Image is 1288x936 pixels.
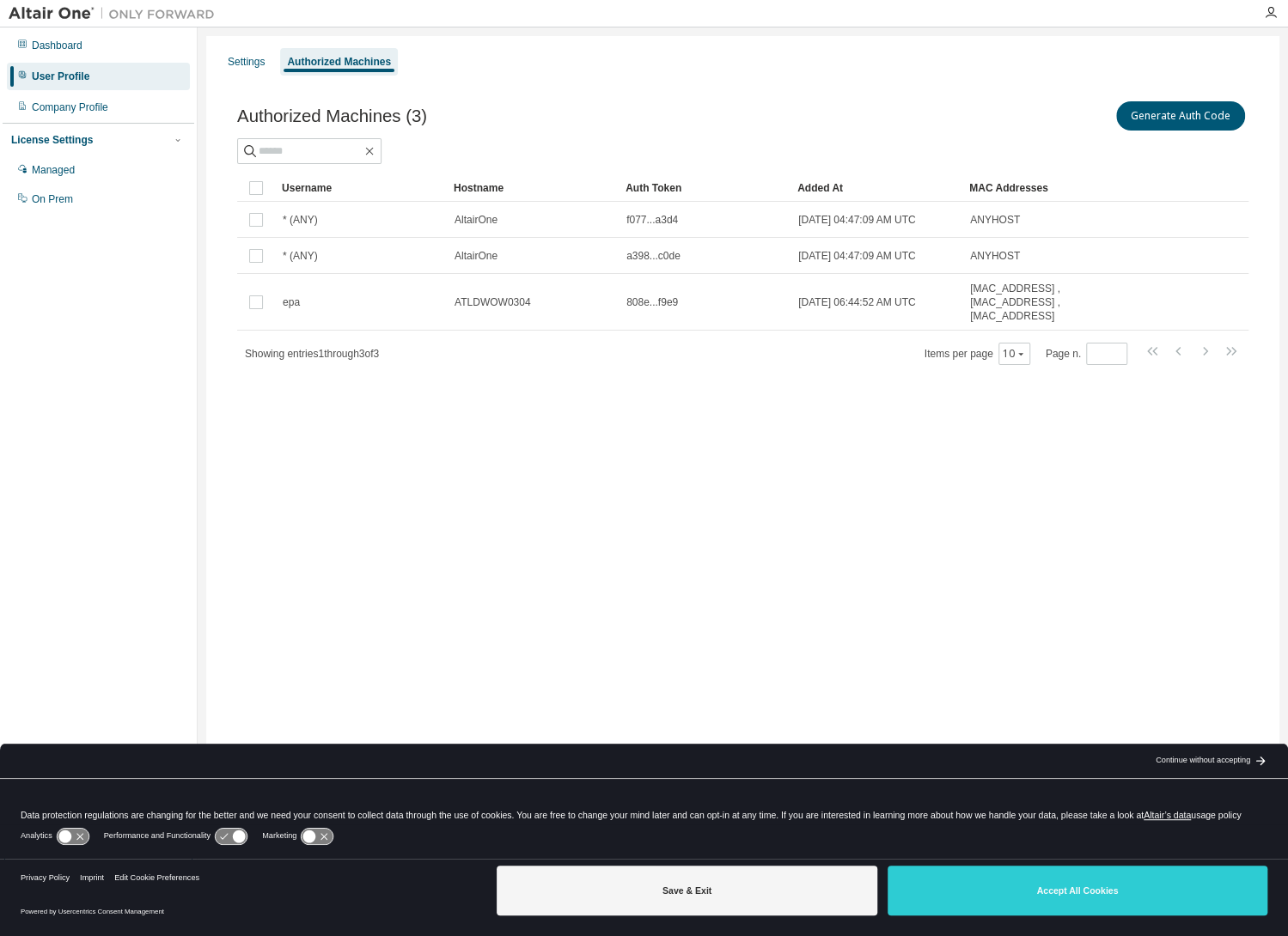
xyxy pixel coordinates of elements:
div: Username [282,174,440,202]
div: Settings [228,55,265,69]
div: MAC Addresses [969,174,1077,202]
span: epa [283,295,300,309]
span: * (ANY) [283,249,318,263]
div: Auth Token [626,174,784,202]
span: ANYHOST [970,213,1020,227]
span: AltairOne [455,213,497,227]
div: Hostname [454,174,612,202]
span: f077...a3d4 [626,213,678,227]
span: Showing entries 1 through 3 of 3 [245,348,379,360]
span: Items per page [925,343,1030,365]
div: Authorized Machines [287,55,391,69]
button: Generate Auth Code [1116,101,1245,131]
span: AltairOne [455,249,497,263]
span: [MAC_ADDRESS] , [MAC_ADDRESS] , [MAC_ADDRESS] [970,282,1076,323]
div: User Profile [32,70,89,83]
span: * (ANY) [283,213,318,227]
button: 10 [1003,347,1026,361]
span: [DATE] 04:47:09 AM UTC [798,249,916,263]
div: License Settings [11,133,93,147]
div: Added At [797,174,955,202]
div: On Prem [32,192,73,206]
span: [DATE] 04:47:09 AM UTC [798,213,916,227]
span: [DATE] 06:44:52 AM UTC [798,295,916,309]
span: ATLDWOW0304 [455,295,530,309]
span: 808e...f9e9 [626,295,678,309]
span: ANYHOST [970,249,1020,263]
span: a398...c0de [626,249,681,263]
span: Page n. [1046,343,1127,365]
img: Altair One [9,5,223,22]
div: Managed [32,163,75,177]
div: Company Profile [32,100,108,114]
div: Dashboard [32,39,82,52]
span: Authorized Machines (3) [237,106,427,126]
